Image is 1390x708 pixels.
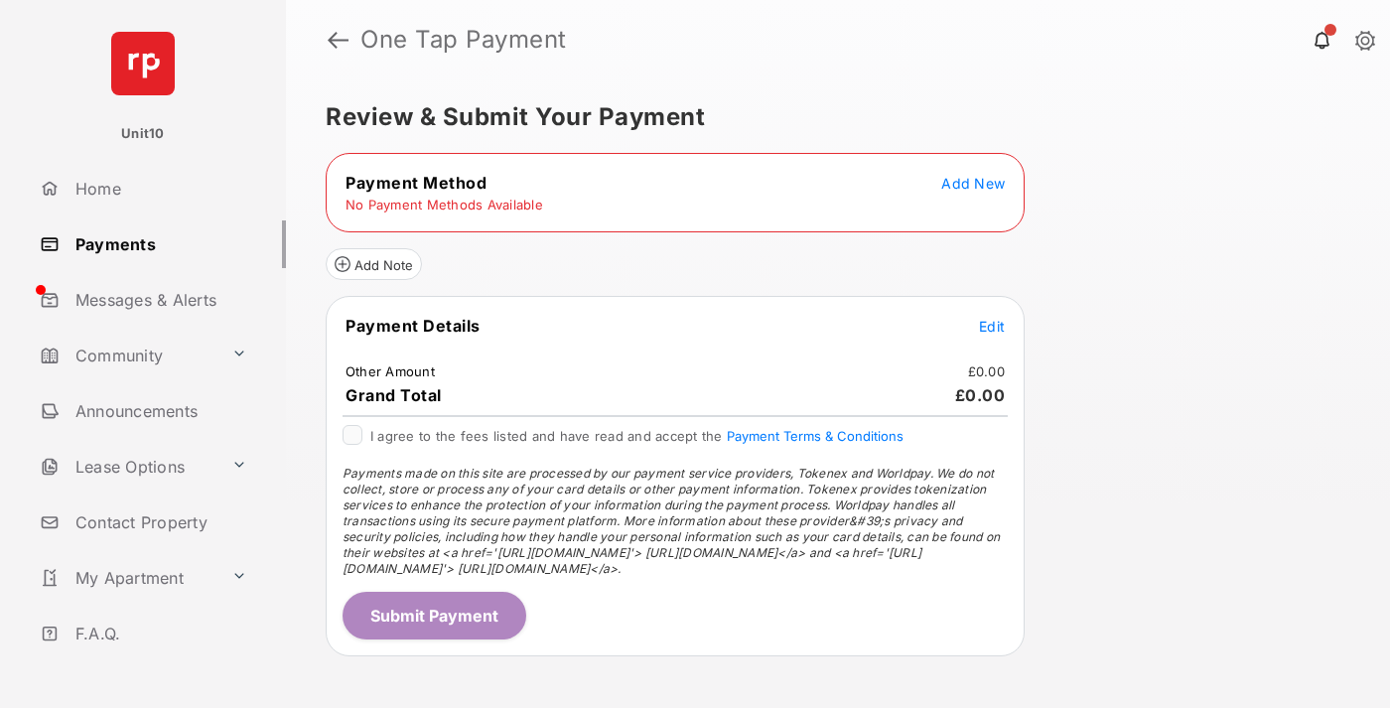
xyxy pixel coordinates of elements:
[32,498,286,546] a: Contact Property
[941,175,1005,192] span: Add New
[326,248,422,280] button: Add Note
[343,466,1000,576] span: Payments made on this site are processed by our payment service providers, Tokenex and Worldpay. ...
[941,173,1005,193] button: Add New
[32,554,223,602] a: My Apartment
[32,332,223,379] a: Community
[346,173,486,193] span: Payment Method
[979,316,1005,336] button: Edit
[32,387,286,435] a: Announcements
[32,443,223,491] a: Lease Options
[727,428,903,444] button: I agree to the fees listed and have read and accept the
[345,196,544,213] td: No Payment Methods Available
[121,124,165,144] p: Unit10
[32,276,286,324] a: Messages & Alerts
[32,220,286,268] a: Payments
[955,385,1006,405] span: £0.00
[111,32,175,95] img: svg+xml;base64,PHN2ZyB4bWxucz0iaHR0cDovL3d3dy53My5vcmcvMjAwMC9zdmciIHdpZHRoPSI2NCIgaGVpZ2h0PSI2NC...
[360,28,567,52] strong: One Tap Payment
[370,428,903,444] span: I agree to the fees listed and have read and accept the
[979,318,1005,335] span: Edit
[345,362,436,380] td: Other Amount
[346,316,481,336] span: Payment Details
[343,592,526,639] button: Submit Payment
[326,105,1334,129] h5: Review & Submit Your Payment
[32,165,286,212] a: Home
[967,362,1006,380] td: £0.00
[32,610,286,657] a: F.A.Q.
[346,385,442,405] span: Grand Total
